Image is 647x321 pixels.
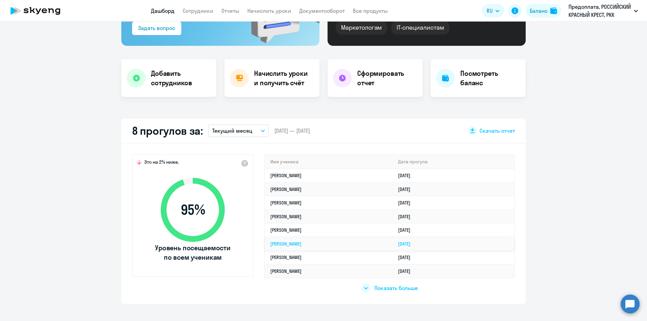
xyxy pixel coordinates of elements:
[353,7,388,14] a: Все продукты
[393,155,514,169] th: Дата прогула
[374,284,418,292] span: Показать больше
[151,69,211,88] h4: Добавить сотрудников
[221,7,239,14] a: Отчеты
[270,186,302,192] a: [PERSON_NAME]
[299,7,345,14] a: Документооборот
[270,268,302,274] a: [PERSON_NAME]
[183,7,213,14] a: Сотрудники
[270,227,302,233] a: [PERSON_NAME]
[151,7,175,14] a: Дашборд
[357,69,417,88] h4: Сформировать отчет
[132,22,181,35] button: Задать вопрос
[336,21,387,35] div: Маркетологам
[398,268,416,274] a: [DATE]
[270,241,302,247] a: [PERSON_NAME]
[270,214,302,220] a: [PERSON_NAME]
[568,3,631,19] p: Предоплата, РОССИЙСКИЙ КРАСНЫЙ КРЕСТ, РКК
[398,186,416,192] a: [DATE]
[398,254,416,260] a: [DATE]
[530,7,548,15] div: Баланс
[154,243,232,262] span: Уровень посещаемости по всем ученикам
[565,3,641,19] button: Предоплата, РОССИЙСКИЙ КРАСНЫЙ КРЕСТ, РКК
[482,4,504,18] button: RU
[398,241,416,247] a: [DATE]
[274,127,310,134] span: [DATE] — [DATE]
[144,159,179,167] span: Это на 2% ниже,
[526,4,561,18] button: Балансbalance
[487,7,493,15] span: RU
[398,214,416,220] a: [DATE]
[132,124,203,137] h2: 8 прогулов за:
[247,7,291,14] a: Начислить уроки
[265,155,393,169] th: Имя ученика
[270,200,302,206] a: [PERSON_NAME]
[480,127,515,134] span: Скачать отчет
[270,254,302,260] a: [PERSON_NAME]
[212,127,252,135] p: Текущий месяц
[398,200,416,206] a: [DATE]
[270,172,302,179] a: [PERSON_NAME]
[398,172,416,179] a: [DATE]
[460,69,520,88] h4: Посмотреть баланс
[391,21,449,35] div: IT-специалистам
[208,124,269,137] button: Текущий месяц
[138,24,175,32] div: Задать вопрос
[550,7,557,14] img: balance
[154,202,232,218] span: 95 %
[398,227,416,233] a: [DATE]
[254,69,313,88] h4: Начислить уроки и получить счёт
